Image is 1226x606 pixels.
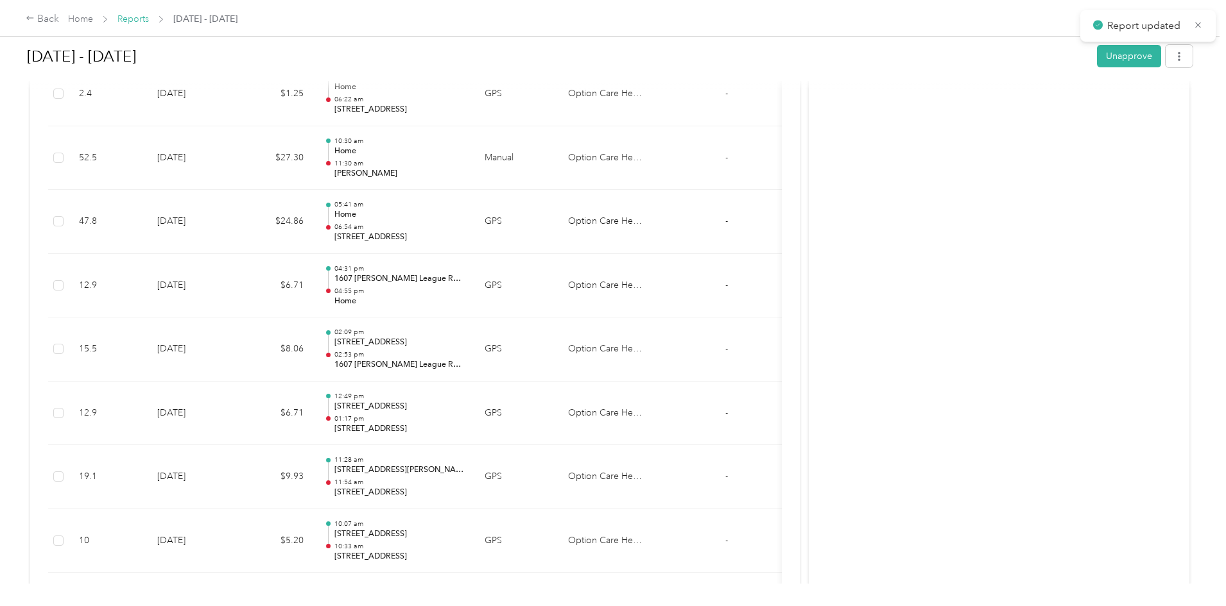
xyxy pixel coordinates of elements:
span: - [725,471,728,482]
td: [DATE] [147,126,237,190]
span: - [725,215,728,226]
p: 12:49 pm [334,392,464,401]
td: [DATE] [147,190,237,254]
td: Option Care Health [558,382,654,446]
p: 11:30 am [334,159,464,168]
td: GPS [474,254,558,318]
p: 04:55 pm [334,287,464,296]
td: 12.9 [69,382,147,446]
td: $27.30 [237,126,314,190]
td: GPS [474,445,558,509]
td: GPS [474,190,558,254]
td: $5.20 [237,509,314,573]
p: 11:28 am [334,455,464,464]
td: $24.86 [237,190,314,254]
td: $6.71 [237,382,314,446]
td: [DATE] [147,382,237,446]
h1: Sep 1 - 30, 2025 [27,41,1088,72]
p: Home [334,146,464,157]
td: GPS [474,317,558,382]
td: Option Care Health [558,317,654,382]
div: Back [26,12,59,27]
td: 52.5 [69,126,147,190]
p: 02:53 pm [334,350,464,359]
td: Option Care Health [558,62,654,126]
td: Manual [474,126,558,190]
p: 10:30 am [334,137,464,146]
p: 01:17 pm [334,414,464,423]
span: - [725,535,728,546]
p: [STREET_ADDRESS] [334,528,464,540]
td: 2.4 [69,62,147,126]
p: [STREET_ADDRESS] [334,231,464,243]
p: 04:31 pm [334,264,464,273]
a: Reports [117,13,149,24]
td: $6.71 [237,254,314,318]
td: 10 [69,509,147,573]
button: Unapprove [1097,45,1161,67]
td: [DATE] [147,62,237,126]
p: [PERSON_NAME] [334,168,464,180]
p: 05:41 am [334,200,464,209]
td: Option Care Health [558,509,654,573]
span: - [725,152,728,163]
p: [STREET_ADDRESS] [334,551,464,562]
p: [STREET_ADDRESS] [334,337,464,348]
p: Home [334,209,464,221]
p: Home [334,296,464,307]
p: 02:09 pm [334,328,464,337]
td: GPS [474,382,558,446]
td: [DATE] [147,317,237,382]
iframe: Everlance-gr Chat Button Frame [1154,534,1226,606]
p: 10:07 am [334,519,464,528]
td: $8.06 [237,317,314,382]
span: - [725,407,728,418]
p: [STREET_ADDRESS] [334,423,464,435]
p: 10:33 am [334,542,464,551]
td: [DATE] [147,509,237,573]
td: Option Care Health [558,445,654,509]
td: Option Care Health [558,254,654,318]
td: [DATE] [147,254,237,318]
p: 08:09 am [334,583,464,592]
span: - [725,88,728,99]
td: 15.5 [69,317,147,382]
td: [DATE] [147,445,237,509]
span: [DATE] - [DATE] [173,12,237,26]
p: 06:54 am [334,223,464,231]
td: Option Care Health [558,126,654,190]
span: - [725,280,728,290]
p: 11:54 am [334,478,464,487]
td: $9.93 [237,445,314,509]
p: 06:22 am [334,95,464,104]
p: 1607 [PERSON_NAME] League Rd, [GEOGRAPHIC_DATA], [GEOGRAPHIC_DATA] [334,273,464,285]
td: GPS [474,509,558,573]
p: 1607 [PERSON_NAME] League Rd, [GEOGRAPHIC_DATA], [GEOGRAPHIC_DATA] [334,359,464,371]
p: [STREET_ADDRESS] [334,487,464,498]
a: Home [68,13,93,24]
p: [STREET_ADDRESS] [334,104,464,115]
span: - [725,343,728,354]
p: [STREET_ADDRESS] [334,401,464,412]
td: 12.9 [69,254,147,318]
td: $1.25 [237,62,314,126]
td: GPS [474,62,558,126]
p: Report updated [1107,18,1184,34]
td: 47.8 [69,190,147,254]
p: [STREET_ADDRESS][PERSON_NAME] [334,464,464,476]
td: 19.1 [69,445,147,509]
td: Option Care Health [558,190,654,254]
